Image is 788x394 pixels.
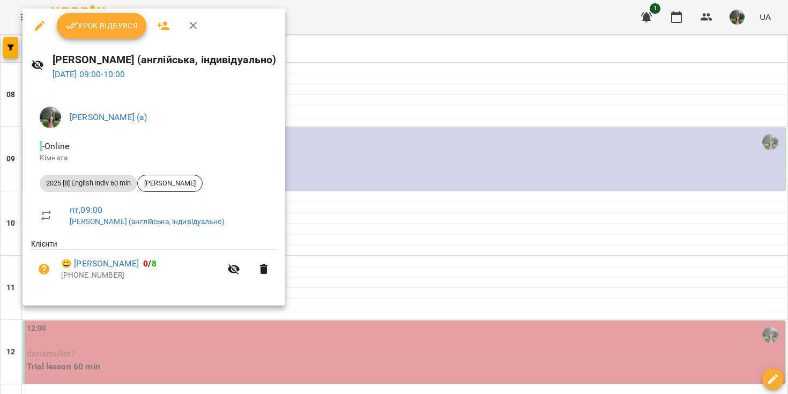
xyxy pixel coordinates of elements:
b: / [143,258,156,269]
a: [DATE] 09:00-10:00 [53,69,125,79]
p: [PHONE_NUMBER] [61,270,221,281]
a: [PERSON_NAME] (англійська, індивідуально) [70,217,225,226]
span: 2025 [8] English Indiv 60 min [40,179,137,188]
span: 8 [152,258,157,269]
a: 😀 [PERSON_NAME] [61,257,139,270]
span: Урок відбувся [65,19,138,32]
span: - Online [40,141,71,151]
img: c0e52ca214e23f1dcb7d1c5ba6b1c1a3.jpeg [40,107,61,128]
span: [PERSON_NAME] [138,179,202,188]
a: пт , 09:00 [70,205,102,215]
div: [PERSON_NAME] [137,175,203,192]
ul: Клієнти [31,239,277,292]
button: Урок відбувся [57,13,147,39]
p: Кімната [40,153,268,163]
h6: [PERSON_NAME] (англійська, індивідуально) [53,51,277,68]
span: 0 [143,258,148,269]
button: Візит ще не сплачено. Додати оплату? [31,256,57,282]
a: [PERSON_NAME] (а) [70,112,147,122]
